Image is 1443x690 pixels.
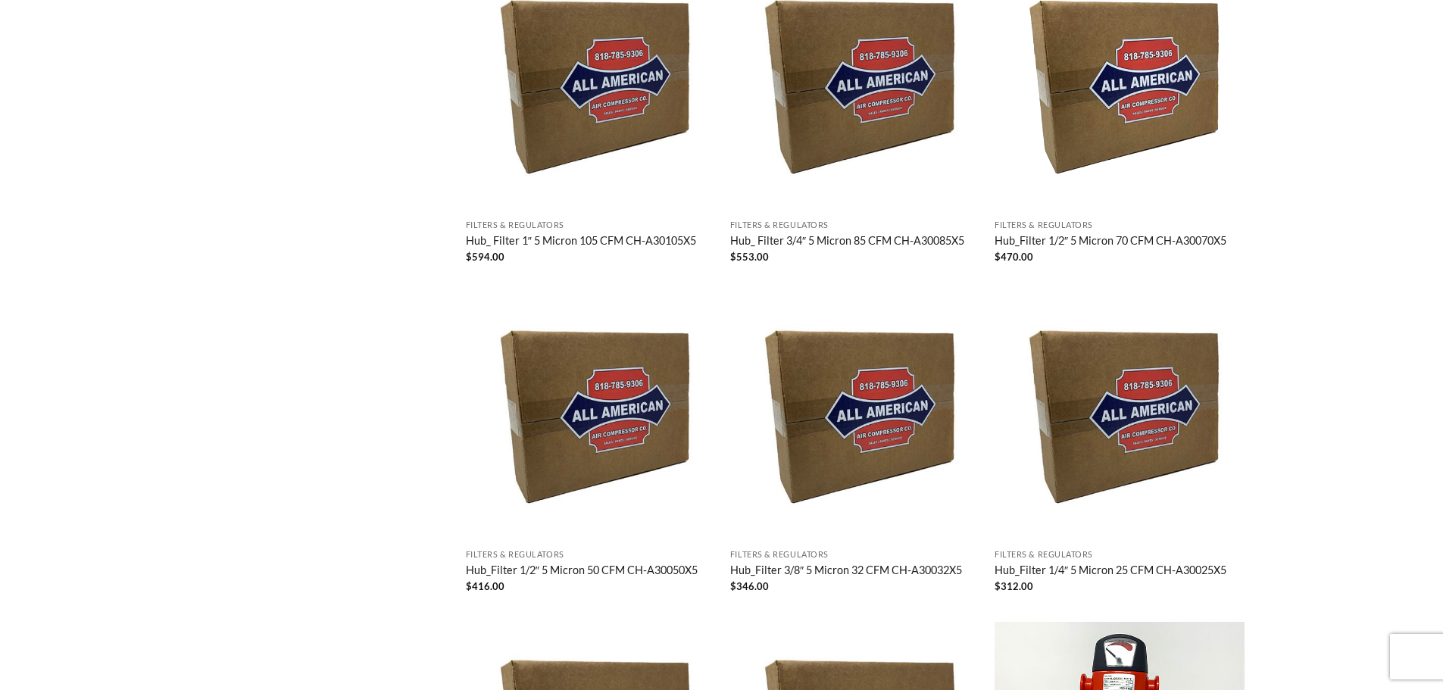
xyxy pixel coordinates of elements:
[995,251,1033,263] bdi: 470.00
[730,564,962,580] a: Hub_Filter 3/8″ 5 Micron 32 CFM CH-A30032X5
[466,234,696,251] a: Hub_ Filter 1″ 5 Micron 105 CFM CH-A30105X5
[730,550,980,560] p: Filters & Regulators
[730,580,736,592] span: $
[730,220,980,230] p: Filters & Regulators
[466,251,472,263] span: $
[466,251,504,263] bdi: 594.00
[995,580,1001,592] span: $
[995,550,1245,560] p: Filters & Regulators
[995,292,1245,542] img: Placeholder
[466,580,504,592] bdi: 416.00
[730,292,980,542] img: Placeholder
[730,251,736,263] span: $
[466,220,716,230] p: Filters & Regulators
[995,234,1226,251] a: Hub_Filter 1/2″ 5 Micron 70 CFM CH-A30070X5
[466,550,716,560] p: Filters & Regulators
[466,292,716,542] img: Placeholder
[466,564,698,580] a: Hub_Filter 1/2″ 5 Micron 50 CFM CH-A30050X5
[995,251,1001,263] span: $
[995,220,1245,230] p: Filters & Regulators
[730,251,769,263] bdi: 553.00
[995,580,1033,592] bdi: 312.00
[466,580,472,592] span: $
[730,234,964,251] a: Hub_ Filter 3/4″ 5 Micron 85 CFM CH-A30085X5
[730,580,769,592] bdi: 346.00
[995,564,1226,580] a: Hub_Filter 1/4″ 5 Micron 25 CFM CH-A30025X5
